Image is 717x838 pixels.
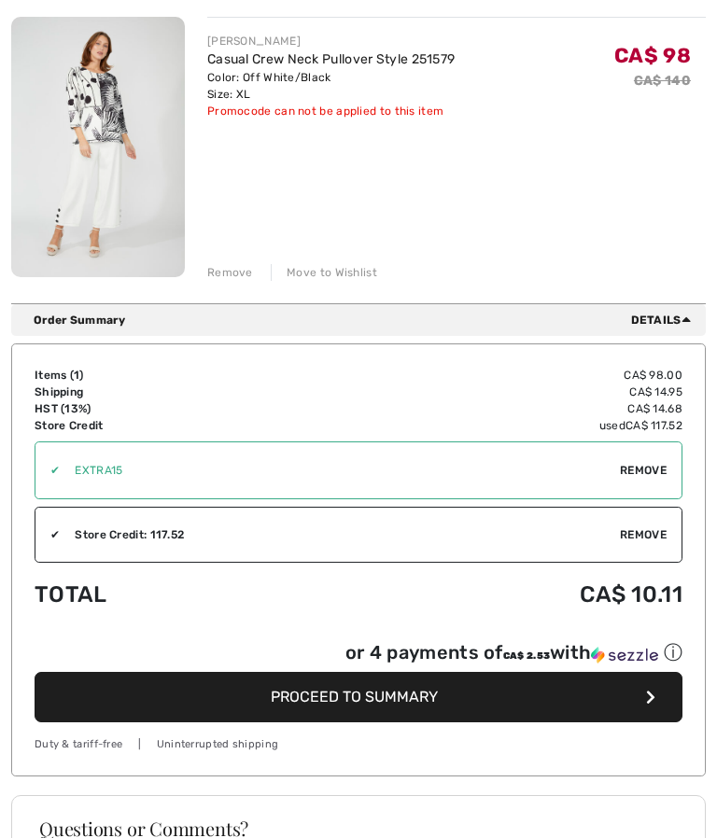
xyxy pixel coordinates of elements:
div: Order Summary [34,312,698,328]
span: Details [631,312,698,328]
s: CA$ 140 [634,73,691,89]
td: CA$ 98.00 [302,367,682,384]
div: [PERSON_NAME] [207,33,455,49]
img: Sezzle [591,647,658,663]
td: CA$ 14.68 [302,400,682,417]
div: Move to Wishlist [271,264,377,281]
span: CA$ 2.53 [503,650,550,662]
td: CA$ 10.11 [302,563,682,626]
img: Casual Crew Neck Pullover Style 251579 [11,17,185,277]
td: Store Credit [35,417,302,434]
td: Shipping [35,384,302,400]
td: HST (13%) [35,400,302,417]
div: Store Credit: 117.52 [60,526,620,543]
div: ✔ [35,462,60,479]
div: Color: Off White/Black Size: XL [207,69,455,103]
button: Proceed to Summary [35,672,682,722]
span: CA$ 98 [614,43,691,68]
div: Remove [207,264,253,281]
span: 1 [74,369,79,382]
div: or 4 payments of with [345,640,682,665]
span: Proceed to Summary [271,688,438,705]
span: CA$ 117.52 [626,419,682,432]
td: Total [35,563,302,626]
div: ✔ [35,526,60,543]
div: Duty & tariff-free | Uninterrupted shipping [35,737,682,753]
a: Casual Crew Neck Pullover Style 251579 [207,51,455,67]
input: Promo code [60,442,620,498]
div: Promocode can not be applied to this item [207,103,455,119]
h3: Questions or Comments? [39,819,678,838]
td: Items ( ) [35,367,302,384]
span: Remove [620,526,667,543]
td: used [302,417,682,434]
div: or 4 payments ofCA$ 2.53withSezzle Click to learn more about Sezzle [35,640,682,672]
td: CA$ 14.95 [302,384,682,400]
span: Remove [620,462,667,479]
